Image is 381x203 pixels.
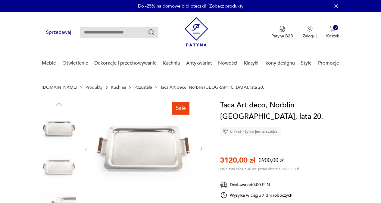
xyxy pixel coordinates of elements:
[220,100,339,122] h1: Taca Art deco, Norblin [GEOGRAPHIC_DATA], lata 20.
[186,52,212,75] a: Antykwariat
[42,112,76,146] img: Zdjęcie produktu Taca Art deco, Norblin Warszawa, lata 20.
[259,157,283,164] p: 3900,00 zł
[42,150,76,185] img: Zdjęcie produktu Taca Art deco, Norblin Warszawa, lata 20.
[138,3,206,9] p: Do -25% na domowe biblioteczki!
[148,29,155,36] button: Szukaj
[218,52,237,75] a: Nowości
[220,155,255,165] p: 3120,00 zł
[326,26,339,39] button: 0Koszyk
[209,3,243,9] a: Zobacz produkty
[318,52,339,75] a: Promocje
[271,33,293,39] p: Patyna B2B
[86,85,103,90] a: Produkty
[303,33,317,39] p: Zaloguj
[111,85,126,90] a: Kuchnia
[163,52,180,75] a: Kuchnia
[326,33,339,39] p: Koszyk
[333,25,338,30] div: 0
[62,52,88,75] a: Oświetlenie
[223,129,228,134] img: Ikona diamentu
[329,26,336,32] img: Ikona koszyka
[279,26,285,32] img: Ikona medalu
[134,85,152,90] a: Pozostałe
[95,100,193,198] img: Zdjęcie produktu Taca Art deco, Norblin Warszawa, lata 20.
[303,26,317,39] button: Zaloguj
[172,102,189,115] div: Sale
[271,26,293,39] button: Patyna B2B
[42,52,56,75] a: Meble
[220,167,299,171] p: Najniższa cena z 30 dni przed obniżką: 3900,00 zł
[160,85,264,90] p: Taca Art deco, Norblin [GEOGRAPHIC_DATA], lata 20.
[220,181,292,189] div: Dostawa od 0,00 PLN
[42,85,77,90] a: [DOMAIN_NAME]
[220,181,227,189] img: Ikona dostawy
[94,52,157,75] a: Dekoracje i przechowywanie
[42,31,75,35] a: Sprzedawaj
[42,27,75,38] button: Sprzedawaj
[220,192,292,199] div: Wysyłka w ciągu 7 dni roboczych
[301,52,312,75] a: Style
[271,26,293,39] a: Ikona medaluPatyna B2B
[185,17,208,46] img: Patyna - sklep z meblami i dekoracjami vintage
[220,127,281,136] div: Unikat - tylko jedna sztuka!
[307,26,313,32] img: Ikonka użytkownika
[264,52,295,75] a: Ikony designu
[244,52,258,75] a: Klasyki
